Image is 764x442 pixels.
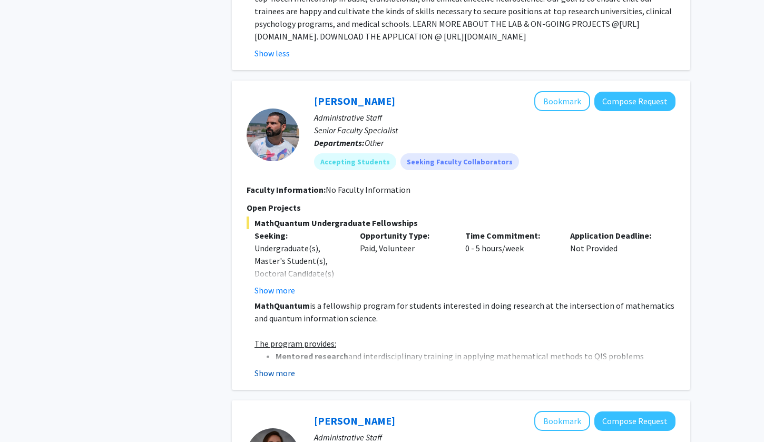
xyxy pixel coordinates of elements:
[254,299,675,325] p: is a fellowship program for students interested in doing research at the intersection of mathemat...
[314,414,395,427] a: [PERSON_NAME]
[276,350,675,362] li: and interdisciplinary training in applying mathematical methods to QIS problems
[465,229,555,242] p: Time Commitment:
[8,395,45,434] iframe: Chat
[254,47,290,60] button: Show less
[254,284,295,297] button: Show more
[247,217,675,229] span: MathQuantum Undergraduate Fellowships
[457,229,563,297] div: 0 - 5 hours/week
[352,229,457,297] div: Paid, Volunteer
[247,201,675,214] p: Open Projects
[365,137,384,148] span: Other
[534,91,590,111] button: Add Daniel Serrano to Bookmarks
[594,411,675,431] button: Compose Request to Nathaniel Pearl
[254,242,344,343] div: Undergraduate(s), Master's Student(s), Doctoral Candidate(s) (PhD, MD, DMD, PharmD, etc.), Postdo...
[314,137,365,148] b: Departments:
[254,229,344,242] p: Seeking:
[314,153,396,170] mat-chip: Accepting Students
[254,300,310,311] strong: MathQuantum
[254,367,295,379] button: Show more
[594,92,675,111] button: Compose Request to Daniel Serrano
[326,184,410,195] span: No Faculty Information
[276,351,348,361] strong: Mentored research
[400,153,519,170] mat-chip: Seeking Faculty Collaborators
[562,229,668,297] div: Not Provided
[360,229,449,242] p: Opportunity Type:
[314,124,675,136] p: Senior Faculty Specialist
[247,184,326,195] b: Faculty Information:
[534,411,590,431] button: Add Nathaniel Pearl to Bookmarks
[314,111,675,124] p: Administrative Staff
[570,229,660,242] p: Application Deadline:
[254,338,336,349] u: The program provides:
[314,94,395,107] a: [PERSON_NAME]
